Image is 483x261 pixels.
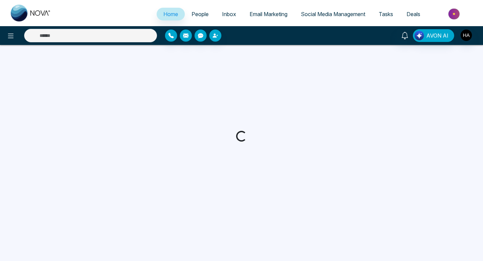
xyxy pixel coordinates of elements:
[157,8,185,20] a: Home
[250,11,287,17] span: Email Marketing
[461,30,472,41] img: User Avatar
[379,11,393,17] span: Tasks
[215,8,243,20] a: Inbox
[400,8,427,20] a: Deals
[407,11,420,17] span: Deals
[243,8,294,20] a: Email Marketing
[426,32,448,40] span: AVON AI
[185,8,215,20] a: People
[163,11,178,17] span: Home
[413,29,454,42] button: AVON AI
[415,31,424,40] img: Lead Flow
[372,8,400,20] a: Tasks
[430,6,479,21] img: Market-place.gif
[222,11,236,17] span: Inbox
[192,11,209,17] span: People
[11,5,51,21] img: Nova CRM Logo
[294,8,372,20] a: Social Media Management
[301,11,365,17] span: Social Media Management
